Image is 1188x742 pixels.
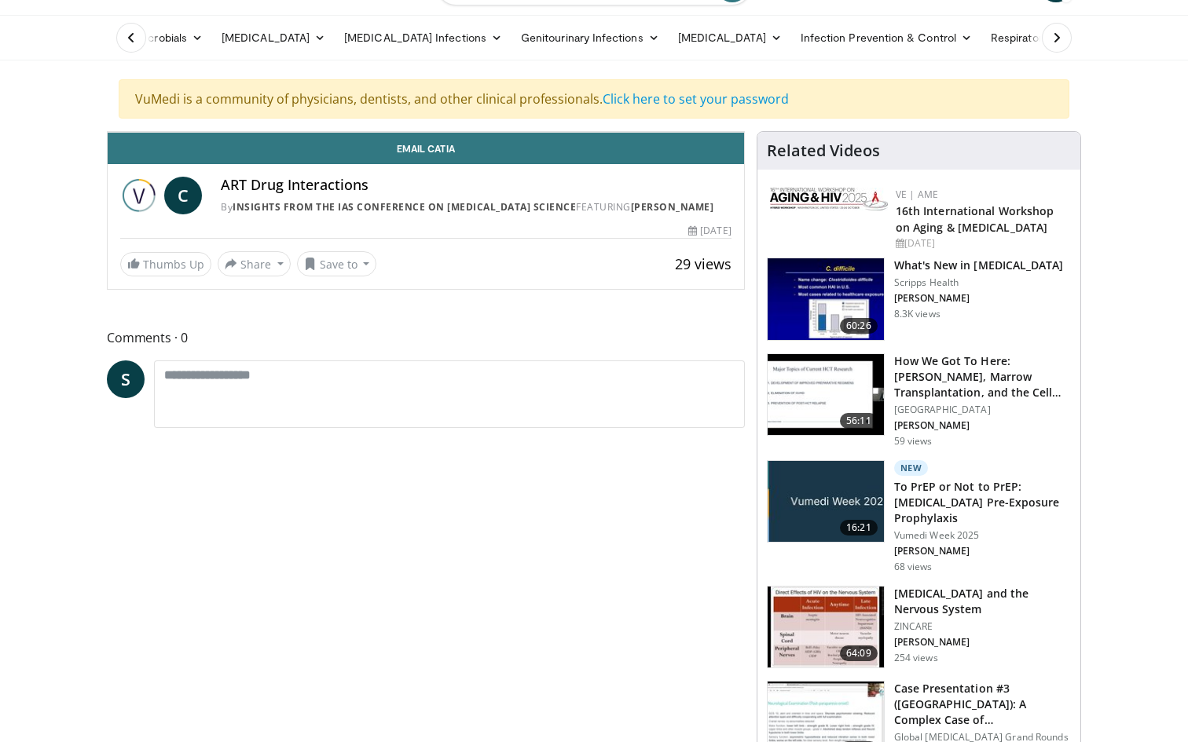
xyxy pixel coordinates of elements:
p: 68 views [894,561,933,573]
a: S [107,360,145,398]
button: Save to [297,251,377,276]
a: [MEDICAL_DATA] [669,22,791,53]
a: 56:11 How We Got To Here: [PERSON_NAME], Marrow Transplantation, and the Cell… [GEOGRAPHIC_DATA] ... [767,353,1071,448]
img: bc2467d1-3f88-49dc-9c22-fa3546bada9e.png.150x105_q85_autocrop_double_scale_upscale_version-0.2.jpg [770,188,888,210]
a: C [164,177,202,214]
h3: Case Presentation #3 ([GEOGRAPHIC_DATA]): A Complex Case of [MEDICAL_DATA] in A… [894,681,1071,728]
a: Infection Prevention & Control [791,22,981,53]
a: Email Catia [108,133,744,164]
p: [PERSON_NAME] [894,636,1071,649]
p: ZINCARE [894,620,1071,633]
video-js: Video Player [108,132,744,133]
div: [DATE] [896,236,1068,250]
p: 59 views [894,435,933,448]
span: 60:26 [840,318,878,334]
div: [DATE] [688,224,731,238]
p: [PERSON_NAME] [894,545,1071,557]
img: 8828b190-63b7-4755-985f-be01b6c06460.150x105_q85_crop-smart_upscale.jpg [768,258,884,340]
a: 16th International Workshop on Aging & [MEDICAL_DATA] [896,203,1054,235]
h4: Related Videos [767,141,880,160]
img: adb1a9ce-fc27-437f-b820-c6ab825aae3d.jpg.150x105_q85_crop-smart_upscale.jpg [768,461,884,543]
a: Respiratory Infections [981,22,1127,53]
span: 64:09 [840,645,878,661]
a: Thumbs Up [120,252,211,276]
button: Share [218,251,291,276]
a: Genitourinary Infections [511,22,669,53]
h3: How We Got To Here: [PERSON_NAME], Marrow Transplantation, and the Cell… [894,353,1071,400]
a: [PERSON_NAME] [631,200,714,214]
span: 29 views [675,254,731,273]
p: Scripps Health [894,276,1064,289]
div: VuMedi is a community of physicians, dentists, and other clinical professionals. [119,79,1069,119]
span: 56:11 [840,413,878,429]
p: 254 views [894,652,938,664]
p: [PERSON_NAME] [894,292,1064,305]
a: [MEDICAL_DATA] Infections [335,22,511,53]
a: 60:26 What's New in [MEDICAL_DATA] Scripps Health [PERSON_NAME] 8.3K views [767,258,1071,341]
h4: ART Drug Interactions [221,177,731,194]
a: 16:21 New To PrEP or Not to PrEP: [MEDICAL_DATA] Pre-Exposure Prophylaxis Vumedi Week 2025 [PERSO... [767,460,1071,573]
img: Insights from the IAS Conference on HIV Science [120,177,158,214]
a: VE | AME [896,188,938,201]
div: By FEATURING [221,200,731,214]
span: Comments 0 [107,327,745,348]
p: 8.3K views [894,308,940,320]
p: Vumedi Week 2025 [894,529,1071,542]
img: e8f07e1b-50c7-4cb4-ba1c-2e7d745c9644.150x105_q85_crop-smart_upscale.jpg [768,354,884,436]
h3: To PrEP or Not to PrEP: [MEDICAL_DATA] Pre-Exposure Prophylaxis [894,479,1071,526]
h3: [MEDICAL_DATA] and the Nervous System [894,586,1071,617]
a: Click here to set your password [603,90,789,108]
a: 64:09 [MEDICAL_DATA] and the Nervous System ZINCARE [PERSON_NAME] 254 views [767,586,1071,669]
h3: What's New in [MEDICAL_DATA] [894,258,1064,273]
span: 16:21 [840,520,878,535]
p: New [894,460,929,476]
a: [MEDICAL_DATA] [212,22,335,53]
img: 5ec37086-e7f3-4ad5-8529-e30962bf0901.150x105_q85_crop-smart_upscale.jpg [768,587,884,668]
p: [PERSON_NAME] [894,419,1071,432]
p: [GEOGRAPHIC_DATA] [894,404,1071,416]
a: Insights from the IAS Conference on [MEDICAL_DATA] Science [233,200,576,214]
